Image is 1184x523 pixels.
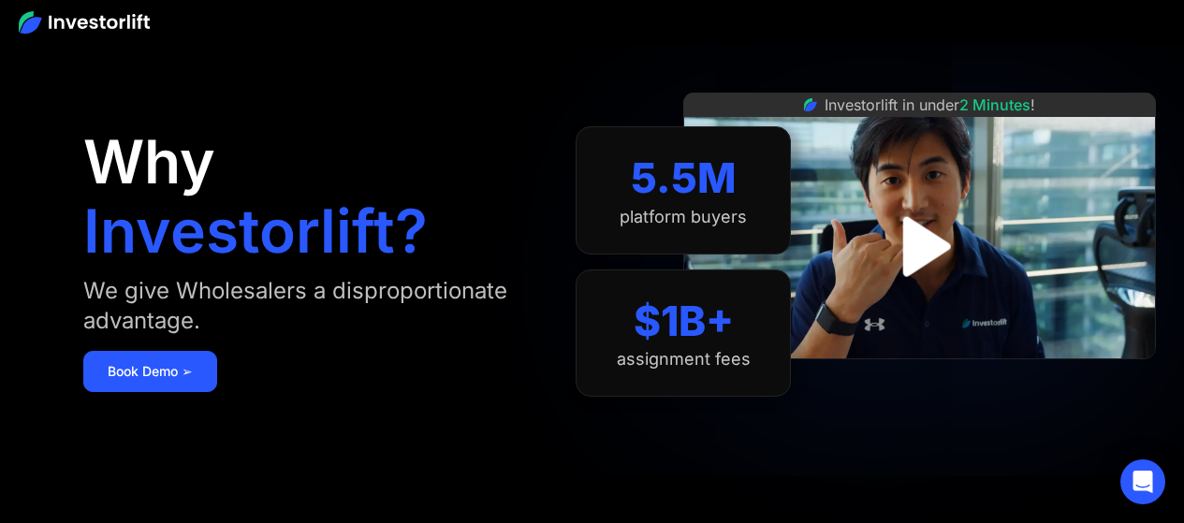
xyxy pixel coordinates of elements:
[83,132,215,192] h1: Why
[959,95,1031,114] span: 2 Minutes
[1120,459,1165,504] div: Open Intercom Messenger
[631,153,737,203] div: 5.5M
[83,201,428,261] h1: Investorlift?
[617,349,751,370] div: assignment fees
[634,297,734,346] div: $1B+
[780,369,1060,391] iframe: Customer reviews powered by Trustpilot
[620,207,747,227] div: platform buyers
[83,276,539,336] div: We give Wholesalers a disproportionate advantage.
[83,351,217,392] a: Book Demo ➢
[878,205,961,288] a: open lightbox
[825,94,1035,116] div: Investorlift in under !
